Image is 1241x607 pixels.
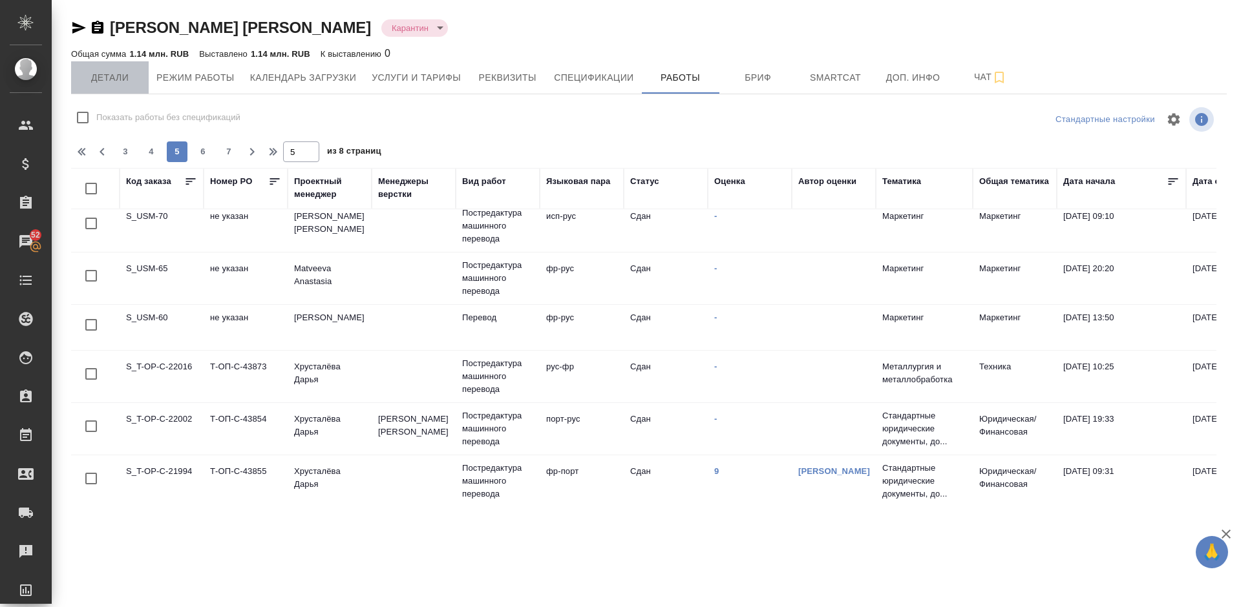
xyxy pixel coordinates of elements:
[288,203,372,249] td: [PERSON_NAME] [PERSON_NAME]
[882,311,966,324] p: Маркетинг
[540,256,624,301] td: фр-рус
[462,175,506,188] div: Вид работ
[115,141,136,162] button: 3
[288,256,372,301] td: Matveeva Anastasia
[540,458,624,504] td: фр-порт
[288,406,372,451] td: Хрусталёва Дарья
[1189,107,1216,132] span: Посмотреть информацию
[288,354,372,399] td: Хрусталёва Дарья
[1057,305,1186,350] td: [DATE] 13:50
[992,70,1007,85] svg: Подписаться
[71,49,129,59] p: Общая сумма
[882,462,966,500] p: Стандартные юридические документы, до...
[882,175,921,188] div: Тематика
[78,210,105,237] span: Toggle Row Selected
[462,462,533,500] p: Постредактура машинного перевода
[554,70,633,86] span: Спецификации
[372,70,461,86] span: Услуги и тарифы
[1196,536,1228,568] button: 🙏
[462,311,533,324] p: Перевод
[210,175,252,188] div: Номер PO
[251,49,310,59] p: 1.14 млн. RUB
[204,305,288,350] td: не указан
[1057,458,1186,504] td: [DATE] 09:31
[882,409,966,448] p: Стандартные юридические документы, до...
[1063,175,1115,188] div: Дата начала
[882,360,966,386] p: Металлургия и металлобработка
[624,203,708,249] td: Сдан
[141,141,162,162] button: 4
[714,362,717,371] a: -
[388,23,432,34] button: Карантин
[193,141,213,162] button: 6
[1057,256,1186,301] td: [DATE] 20:20
[115,145,136,158] span: 3
[23,229,48,242] span: 52
[126,175,171,188] div: Код заказа
[78,311,105,338] span: Toggle Row Selected
[218,141,239,162] button: 7
[120,203,204,249] td: S_USM-70
[973,406,1057,451] td: Юридическая/Финансовая
[120,354,204,399] td: S_T-OP-C-22016
[714,211,717,221] a: -
[973,203,1057,249] td: Маркетинг
[973,305,1057,350] td: Маркетинг
[798,466,870,476] a: [PERSON_NAME]
[327,143,381,162] span: из 8 страниц
[1052,110,1158,130] div: split button
[3,225,48,258] a: 52
[78,262,105,289] span: Toggle Row Selected
[1201,539,1223,566] span: 🙏
[462,207,533,245] p: Постредактура машинного перевода
[378,175,449,201] div: Менеджеры верстки
[973,354,1057,399] td: Техника
[90,20,105,36] button: Скопировать ссылку
[110,19,371,36] a: [PERSON_NAME] [PERSON_NAME]
[714,263,717,273] a: -
[78,360,105,387] span: Toggle Row Selected
[193,145,213,158] span: 6
[372,406,456,451] td: [PERSON_NAME] [PERSON_NAME]
[540,305,624,350] td: фр-рус
[1057,203,1186,249] td: [DATE] 09:10
[973,458,1057,504] td: Юридическая/Финансовая
[96,111,240,124] span: Показать работы без спецификаций
[288,305,372,350] td: [PERSON_NAME]
[805,70,867,86] span: Smartcat
[882,262,966,275] p: Маркетинг
[141,145,162,158] span: 4
[462,357,533,396] p: Постредактура машинного перевода
[129,49,189,59] p: 1.14 млн. RUB
[960,69,1022,85] span: Чат
[120,406,204,451] td: S_T-OP-C-22002
[321,46,390,61] div: 0
[120,458,204,504] td: S_T-OP-C-21994
[120,256,204,301] td: S_USM-65
[798,175,856,188] div: Автор оценки
[1057,406,1186,451] td: [DATE] 19:33
[979,175,1049,188] div: Общая тематика
[321,49,385,59] p: К выставлению
[1193,175,1240,188] div: Дата сдачи
[288,458,372,504] td: Хрусталёва Дарья
[714,414,717,424] a: -
[540,354,624,399] td: рус-фр
[540,406,624,451] td: порт-рус
[973,256,1057,301] td: Маркетинг
[250,70,357,86] span: Календарь загрузки
[540,203,624,249] td: исп-рус
[650,70,712,86] span: Работы
[714,175,745,188] div: Оценка
[120,305,204,350] td: S_USM-60
[156,70,235,86] span: Режим работы
[624,406,708,451] td: Сдан
[714,466,719,476] a: 9
[714,313,717,322] a: -
[1158,104,1189,135] span: Настроить таблицу
[204,458,288,504] td: Т-ОП-С-43855
[546,175,611,188] div: Языковая пара
[204,354,288,399] td: Т-ОП-С-43873
[218,145,239,158] span: 7
[727,70,789,86] span: Бриф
